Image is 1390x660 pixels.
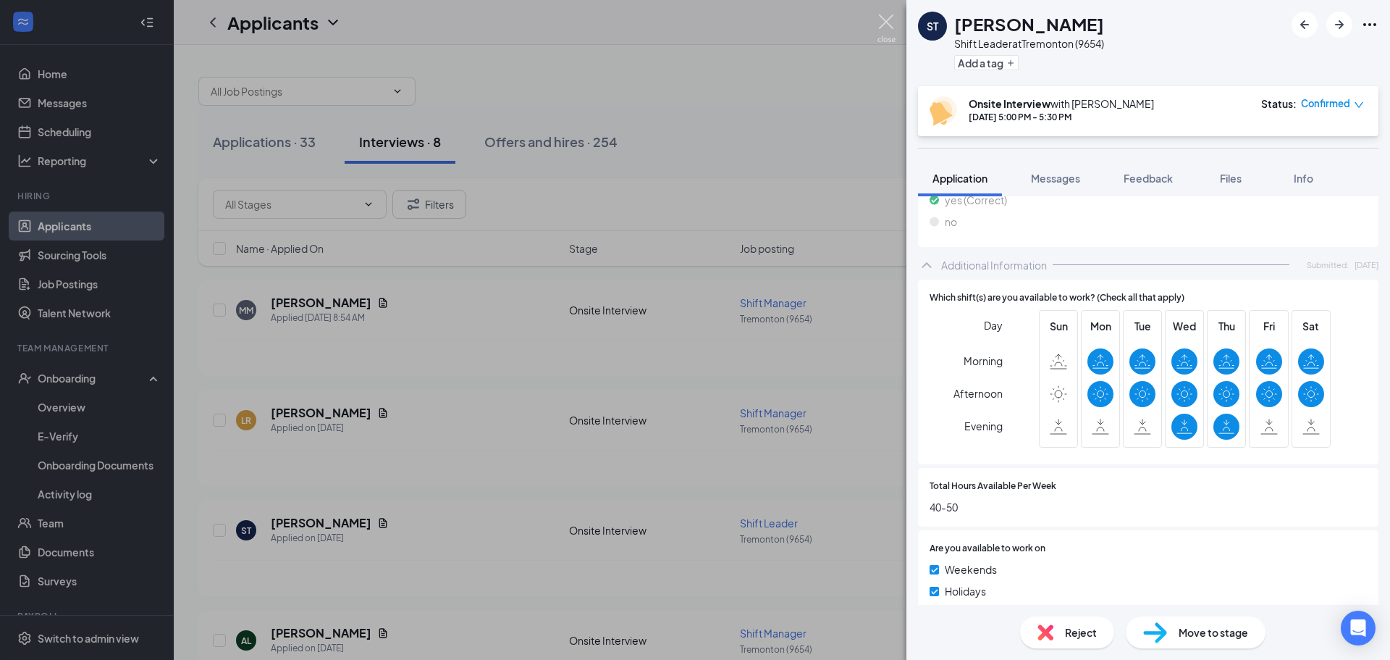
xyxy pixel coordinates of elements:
span: 40-50 [930,499,1367,515]
span: Are you available to work on [930,542,1045,556]
div: [DATE] 5:00 PM - 5:30 PM [969,111,1154,123]
button: ArrowRight [1326,12,1352,38]
div: ST [927,19,938,33]
span: Messages [1031,172,1080,185]
button: ArrowLeftNew [1292,12,1318,38]
span: Afternoon [953,380,1003,406]
span: no [945,214,957,230]
span: Fri [1256,318,1282,334]
span: Which shift(s) are you available to work? (Check all that apply) [930,291,1184,305]
h1: [PERSON_NAME] [954,12,1104,36]
div: Shift Leader at Tremonton (9654) [954,36,1104,51]
span: Thu [1213,318,1239,334]
span: yes (Correct) [945,192,1007,208]
span: Reject [1065,625,1097,640]
button: PlusAdd a tag [954,55,1019,70]
div: Status : [1261,96,1297,111]
span: Morning [964,348,1003,374]
span: Evening [964,413,1003,439]
div: with [PERSON_NAME] [969,96,1154,111]
svg: Plus [1006,59,1015,67]
svg: ArrowLeftNew [1296,16,1313,33]
span: Total Hours Available Per Week [930,480,1056,493]
span: Sun [1045,318,1071,334]
svg: ArrowRight [1331,16,1348,33]
span: Day [984,317,1003,333]
span: Weekends [945,561,997,577]
span: Application [932,172,987,185]
span: Holidays [945,583,986,599]
span: Files [1220,172,1242,185]
div: Open Intercom Messenger [1341,611,1376,646]
span: Wed [1171,318,1197,334]
span: Submitted: [1307,259,1349,271]
span: Tue [1129,318,1155,334]
span: [DATE] [1355,259,1378,271]
span: Mon [1087,318,1113,334]
b: Onsite Interview [969,97,1050,110]
span: Sat [1298,318,1324,334]
svg: ChevronUp [918,256,935,274]
span: Move to stage [1179,625,1248,640]
span: Confirmed [1301,96,1350,111]
span: Info [1294,172,1313,185]
div: Additional Information [941,258,1047,272]
span: down [1354,100,1364,110]
svg: Ellipses [1361,16,1378,33]
span: Feedback [1124,172,1173,185]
